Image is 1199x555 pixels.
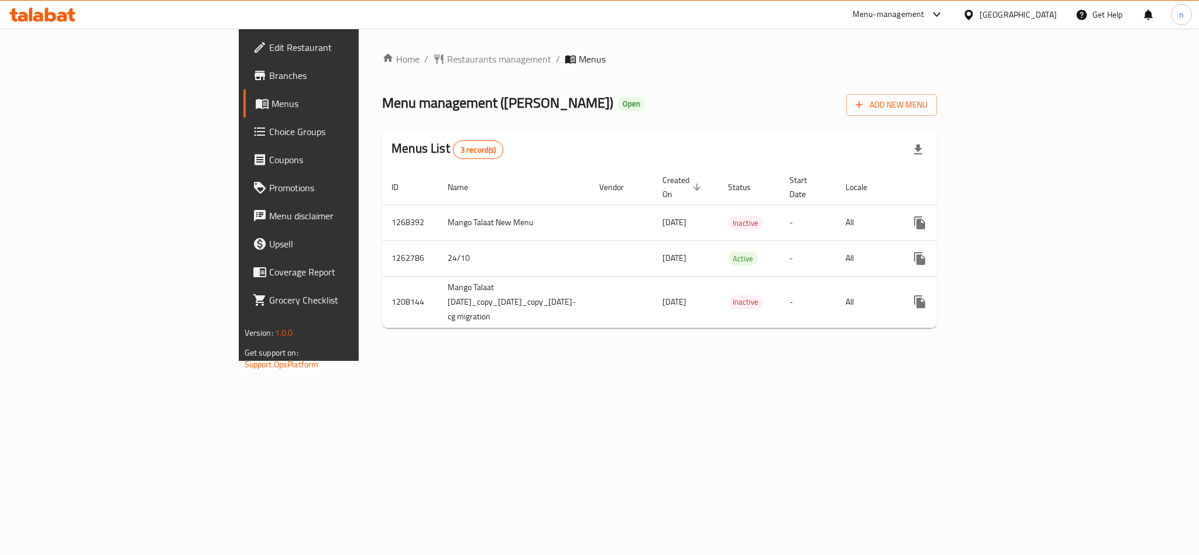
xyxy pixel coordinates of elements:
[789,173,822,201] span: Start Date
[579,52,606,66] span: Menus
[728,252,758,266] span: Active
[728,295,763,309] span: Inactive
[433,52,551,66] a: Restaurants management
[272,96,430,111] span: Menus
[934,288,962,316] button: Change Status
[269,209,430,223] span: Menu disclaimer
[906,244,934,273] button: more
[269,181,430,195] span: Promotions
[1179,8,1184,21] span: n
[662,215,686,230] span: [DATE]
[243,146,439,174] a: Coupons
[904,136,932,164] div: Export file
[243,118,439,146] a: Choice Groups
[846,94,937,116] button: Add New Menu
[243,89,439,118] a: Menus
[275,325,293,340] span: 1.0.0
[269,40,430,54] span: Edit Restaurant
[780,276,836,328] td: -
[447,52,551,66] span: Restaurants management
[836,205,896,240] td: All
[269,153,430,167] span: Coupons
[853,8,925,22] div: Menu-management
[728,216,763,230] span: Inactive
[448,180,483,194] span: Name
[856,98,927,112] span: Add New Menu
[245,345,298,360] span: Get support on:
[934,244,962,273] button: Change Status
[662,294,686,309] span: [DATE]
[438,276,590,328] td: Mango Talaat [DATE]_copy_[DATE]_copy_[DATE]-cg migration
[243,286,439,314] a: Grocery Checklist
[269,68,430,82] span: Branches
[438,205,590,240] td: Mango Talaat New Menu
[382,170,1028,328] table: enhanced table
[243,33,439,61] a: Edit Restaurant
[618,97,645,111] div: Open
[896,170,1028,205] th: Actions
[243,230,439,258] a: Upsell
[243,258,439,286] a: Coverage Report
[599,180,639,194] span: Vendor
[269,237,430,251] span: Upsell
[391,180,414,194] span: ID
[934,209,962,237] button: Change Status
[382,89,613,116] span: Menu management ( [PERSON_NAME] )
[780,205,836,240] td: -
[391,140,503,159] h2: Menus List
[780,240,836,276] td: -
[269,293,430,307] span: Grocery Checklist
[454,144,503,156] span: 3 record(s)
[243,174,439,202] a: Promotions
[269,265,430,279] span: Coverage Report
[980,8,1057,21] div: [GEOGRAPHIC_DATA]
[382,52,937,66] nav: breadcrumb
[836,240,896,276] td: All
[846,180,882,194] span: Locale
[245,325,273,340] span: Version:
[243,202,439,230] a: Menu disclaimer
[906,209,934,237] button: more
[618,99,645,109] span: Open
[728,180,766,194] span: Status
[453,140,504,159] div: Total records count
[836,276,896,328] td: All
[556,52,560,66] li: /
[438,240,590,276] td: 24/10
[662,173,705,201] span: Created On
[662,250,686,266] span: [DATE]
[269,125,430,139] span: Choice Groups
[906,288,934,316] button: more
[245,357,319,372] a: Support.OpsPlatform
[243,61,439,89] a: Branches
